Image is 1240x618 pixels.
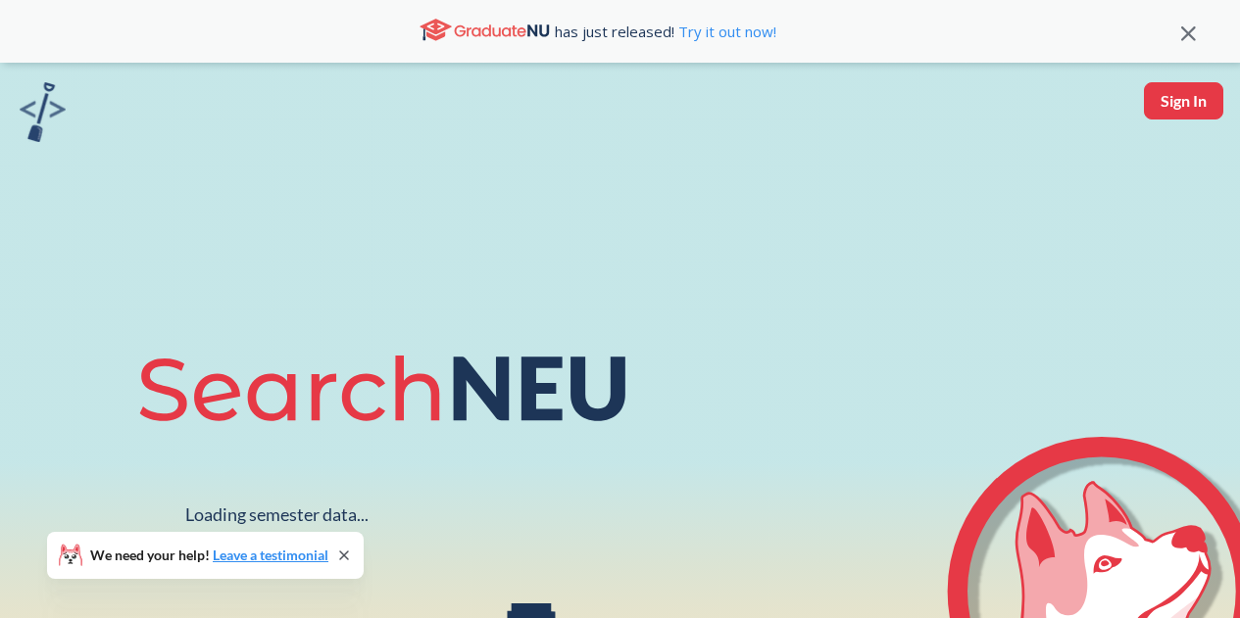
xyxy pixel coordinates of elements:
div: Loading semester data... [185,503,369,526]
span: We need your help! [90,548,328,562]
span: has just released! [555,21,776,42]
button: Sign In [1144,82,1223,119]
a: sandbox logo [20,82,66,148]
img: sandbox logo [20,82,66,142]
a: Try it out now! [674,22,776,41]
a: Leave a testimonial [213,547,328,563]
